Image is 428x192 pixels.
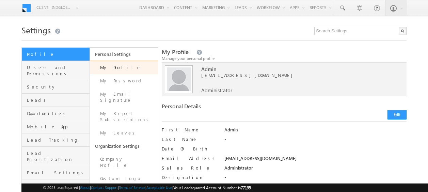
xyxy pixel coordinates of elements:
[387,110,407,119] button: Edit
[22,61,90,80] a: Users and Permissions
[27,137,88,143] span: Lead Tracking
[27,124,88,130] span: Mobile App
[91,185,118,190] a: Contact Support
[224,155,407,165] div: [EMAIL_ADDRESS][DOMAIN_NAME]
[119,185,145,190] a: Terms of Service
[43,185,251,191] span: © 2025 LeadSquared | | | | |
[27,64,88,77] span: Users and Permissions
[201,87,232,93] span: Administrator
[162,155,218,161] label: Email Address
[201,72,397,78] span: [EMAIL_ADDRESS][DOMAIN_NAME]
[90,140,158,153] a: Organization Settings
[22,147,90,166] a: Lead Prioritization
[27,84,88,90] span: Security
[36,4,72,11] span: Client - indglobal2 (77195)
[162,165,218,171] label: Sales Role
[27,51,88,57] span: Profile
[90,74,158,87] a: My Password
[162,174,218,180] label: Designation
[80,185,90,190] a: About
[90,153,158,172] a: Company Profile
[90,126,158,140] a: My Leaves
[162,48,189,56] span: My Profile
[21,25,51,35] span: Settings
[27,150,88,162] span: Lead Prioritization
[90,107,158,126] a: My Report Subscriptions
[22,120,90,133] a: Mobile App
[173,185,251,190] span: Your Leadsquared Account Number is
[201,66,397,72] span: Admin
[22,133,90,147] a: Lead Tracking
[162,103,281,113] div: Personal Details
[146,185,172,190] a: Acceptable Use
[162,136,218,142] label: Last Name
[224,174,407,184] div: -
[27,170,88,176] span: Email Settings
[90,87,158,107] a: My Email Signature
[162,146,218,152] label: Date Of Birth
[241,185,251,190] span: 77195
[90,48,158,61] a: Personal Settings
[162,55,407,62] div: Manage your personal profile
[22,107,90,120] a: Opportunities
[27,97,88,103] span: Leads
[90,172,158,185] a: Custom Logo
[22,48,90,61] a: Profile
[162,127,218,133] label: First Name
[22,166,90,179] a: Email Settings
[314,27,407,35] input: Search Settings
[27,110,88,116] span: Opportunities
[224,136,407,146] div: -
[22,80,90,94] a: Security
[224,127,407,136] div: Admin
[22,94,90,107] a: Leads
[90,61,158,74] a: My Profile
[224,165,407,174] div: Administrator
